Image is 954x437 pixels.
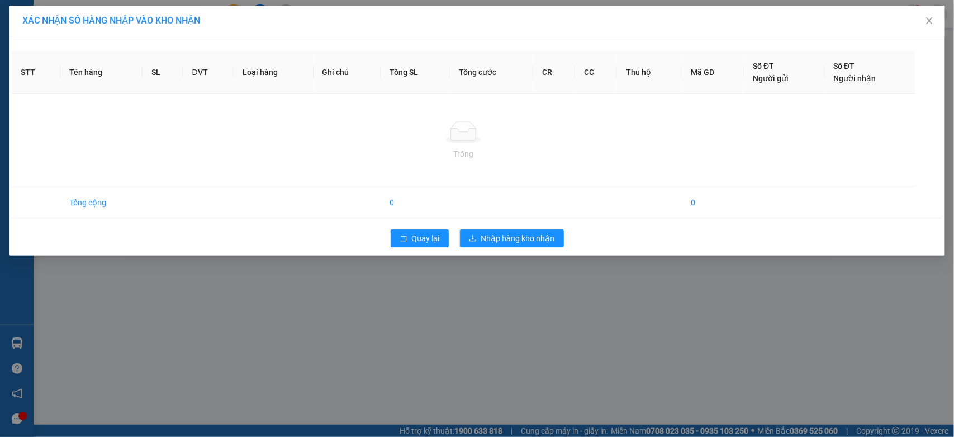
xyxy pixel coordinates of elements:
th: Thu hộ [617,51,682,94]
button: Close [914,6,945,37]
th: Mã GD [682,51,744,94]
th: CC [575,51,617,94]
td: Tổng cộng [60,187,143,218]
th: ĐVT [183,51,233,94]
td: 0 [381,187,450,218]
th: Tên hàng [60,51,143,94]
th: STT [12,51,60,94]
th: Tổng cước [450,51,533,94]
div: Trống [21,148,906,160]
th: Tổng SL [381,51,450,94]
span: XÁC NHẬN SỐ HÀNG NHẬP VÀO KHO NHẬN [22,15,200,26]
th: CR [533,51,575,94]
span: close [925,16,934,25]
span: rollback [400,234,407,243]
span: Quay lại [412,232,440,245]
th: SL [143,51,183,94]
span: Số ĐT [834,62,855,71]
span: download [469,234,477,243]
th: Loại hàng [234,51,314,94]
button: downloadNhập hàng kho nhận [460,229,564,247]
span: Người nhận [834,74,876,83]
button: rollbackQuay lại [391,229,449,247]
td: 0 [682,187,744,218]
th: Ghi chú [314,51,381,94]
span: Nhập hàng kho nhận [481,232,555,245]
span: Người gửi [753,74,789,83]
span: Số ĐT [753,62,774,71]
